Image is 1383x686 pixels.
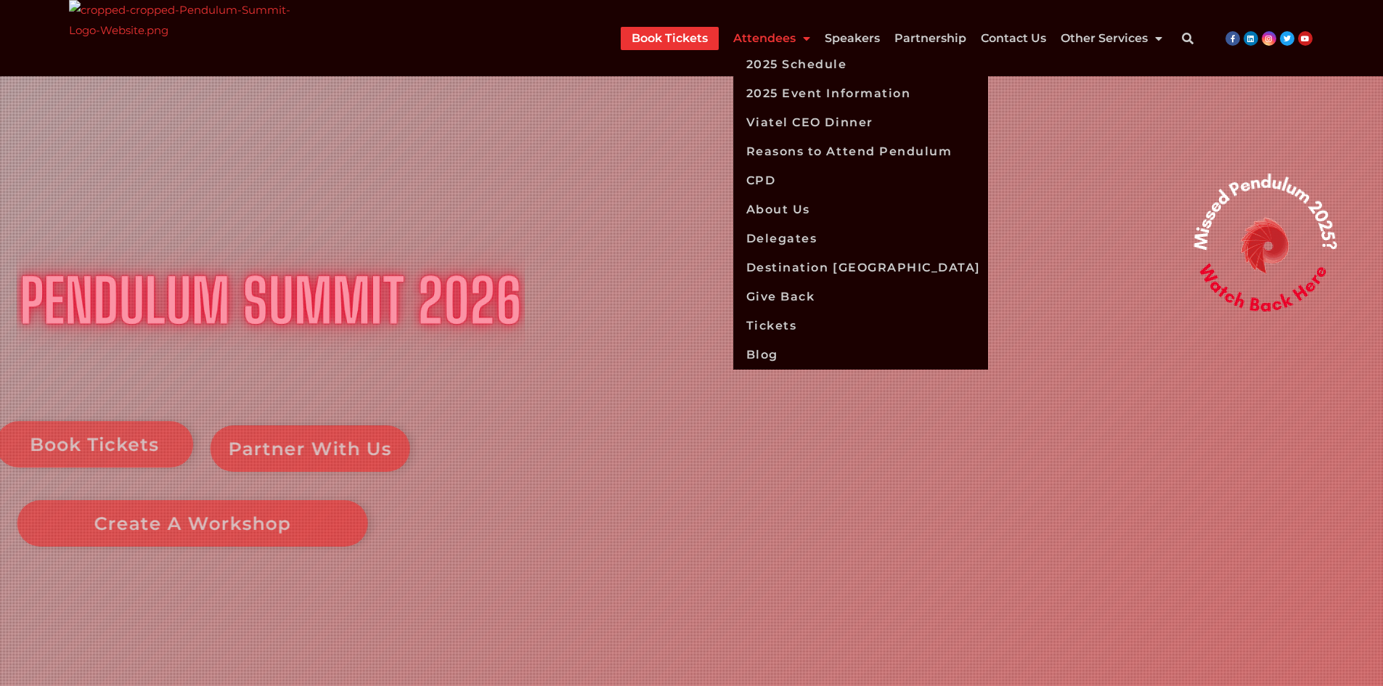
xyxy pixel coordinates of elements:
[1061,27,1162,50] a: Other Services
[894,27,966,50] a: Partnership
[733,253,988,282] a: Destination [GEOGRAPHIC_DATA]
[17,377,547,412] rs-layer: The World's No.1 Business & Leadership Summit
[632,27,708,50] a: Book Tickets
[733,50,988,369] ul: Attendees
[733,340,988,369] a: Blog
[733,27,810,50] a: Attendees
[733,108,988,137] a: Viatel CEO Dinner
[17,500,368,547] a: Create A Workshop
[733,50,988,79] a: 2025 Schedule
[733,224,988,253] a: Delegates
[981,27,1046,50] a: Contact Us
[1173,24,1202,53] div: Search
[733,166,988,195] a: CPD
[733,79,988,108] a: 2025 Event Information
[211,425,410,472] a: Partner With Us
[733,137,988,166] a: Reasons to Attend Pendulum
[621,27,1162,50] nav: Menu
[733,282,988,311] a: Give Back
[733,311,988,340] a: Tickets
[733,195,988,224] a: About Us
[825,27,880,50] a: Speakers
